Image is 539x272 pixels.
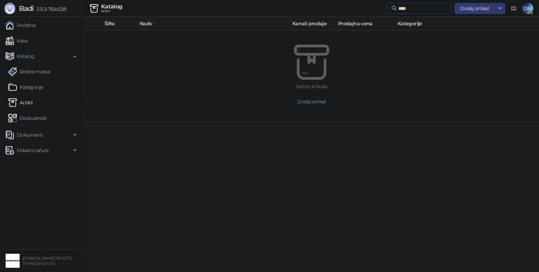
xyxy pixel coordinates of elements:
[8,98,17,107] img: Artikli
[522,3,533,14] span: DM
[17,128,43,142] span: Dokumenti
[6,18,36,32] a: Početna
[454,3,494,14] button: Dodaj artikal
[297,98,326,105] span: Dodaj artikal
[101,96,522,107] button: Dodaj artikal
[102,17,137,31] th: Šifra
[17,49,35,63] span: Katalog
[6,34,27,48] a: Kasa
[8,65,50,79] a: Robne marke
[19,4,34,13] span: Badi
[290,17,335,31] th: Kanali prodaje
[8,96,33,110] a: ArtikliArtikli
[4,3,15,14] img: Logo
[22,256,72,266] small: [PERSON_NAME] PR, SZTR TEHNOSHOP, ŠID
[90,4,98,13] img: Artikli
[8,111,47,125] a: Dostupnost
[17,143,48,157] span: Fiskalni računi
[34,6,66,12] span: 3.11.3-710c028
[101,4,122,9] div: Katalog
[460,5,489,12] span: Dodaj artikal
[101,9,122,13] div: Artikli
[6,254,20,268] img: 64x64-companyLogo-68805acf-9e22-4a20-bcb3-9756868d3d19.jpeg
[508,3,519,14] a: Dokumentacija
[8,80,43,94] a: Kategorije
[137,17,290,31] th: Naziv
[335,17,395,31] th: Prodajna cena
[398,20,538,27] span: Kategorije
[101,83,522,90] div: Nema artikala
